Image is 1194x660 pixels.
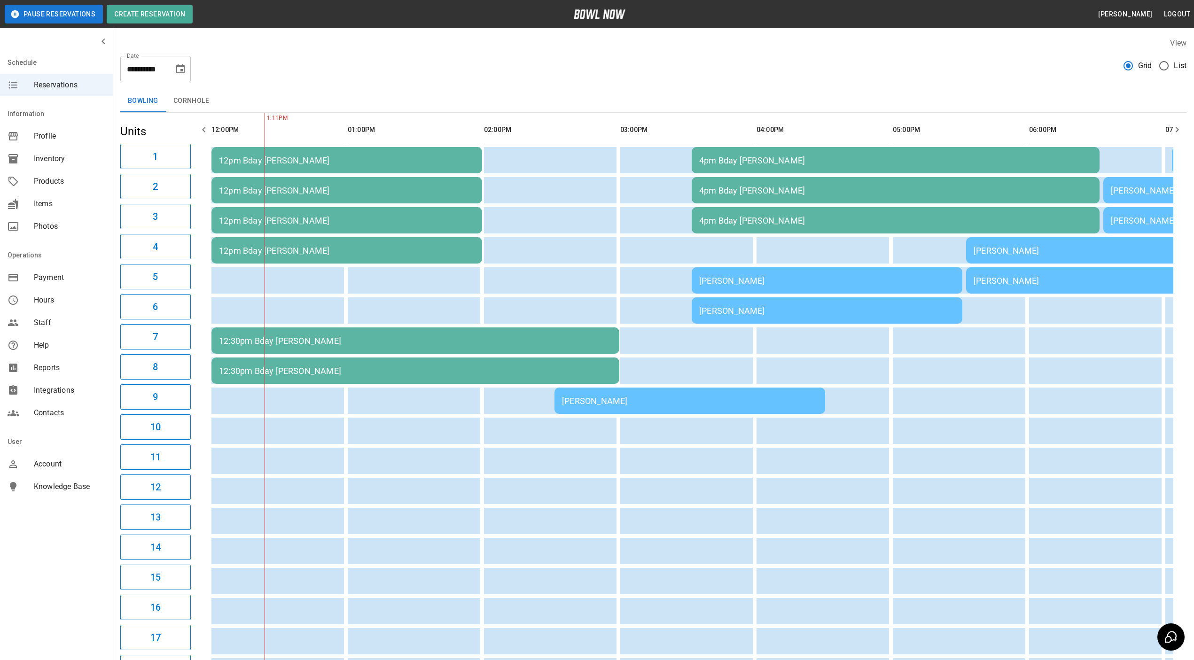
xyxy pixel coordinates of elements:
[219,336,612,346] div: 12:30pm Bday [PERSON_NAME]
[5,5,103,23] button: Pause Reservations
[120,354,191,380] button: 8
[219,216,475,225] div: 12pm Bday [PERSON_NAME]
[34,407,105,419] span: Contacts
[120,144,191,169] button: 1
[34,131,105,142] span: Profile
[120,204,191,229] button: 3
[1094,6,1156,23] button: [PERSON_NAME]
[699,155,1092,165] div: 4pm Bday [PERSON_NAME]
[699,306,955,316] div: [PERSON_NAME]
[166,90,217,112] button: Cornhole
[120,414,191,440] button: 10
[150,600,161,615] h6: 16
[34,317,105,328] span: Staff
[34,385,105,396] span: Integrations
[34,458,105,470] span: Account
[120,505,191,530] button: 13
[120,535,191,560] button: 14
[120,234,191,259] button: 4
[34,295,105,306] span: Hours
[34,481,105,492] span: Knowledge Base
[120,174,191,199] button: 2
[153,209,158,224] h6: 3
[107,5,193,23] button: Create Reservation
[265,114,267,123] span: 1:11PM
[219,186,475,195] div: 12pm Bday [PERSON_NAME]
[211,116,344,143] th: 12:00PM
[150,419,161,435] h6: 10
[150,630,161,645] h6: 17
[219,366,612,376] div: 12:30pm Bday [PERSON_NAME]
[34,79,105,91] span: Reservations
[1170,39,1186,47] label: View
[699,216,1092,225] div: 4pm Bday [PERSON_NAME]
[120,565,191,590] button: 15
[620,116,753,143] th: 03:00PM
[484,116,617,143] th: 02:00PM
[150,450,161,465] h6: 11
[120,294,191,319] button: 6
[120,324,191,349] button: 7
[1138,60,1152,71] span: Grid
[120,264,191,289] button: 5
[120,625,191,650] button: 17
[120,124,191,139] h5: Units
[574,9,625,19] img: logo
[153,359,158,374] h6: 8
[150,480,161,495] h6: 12
[699,276,955,286] div: [PERSON_NAME]
[1174,60,1186,71] span: List
[120,384,191,410] button: 9
[153,239,158,254] h6: 4
[120,90,1186,112] div: inventory tabs
[171,60,190,78] button: Choose date, selected date is Sep 6, 2025
[348,116,480,143] th: 01:00PM
[153,149,158,164] h6: 1
[34,362,105,373] span: Reports
[34,221,105,232] span: Photos
[562,396,818,406] div: [PERSON_NAME]
[150,570,161,585] h6: 15
[34,340,105,351] span: Help
[153,299,158,314] h6: 6
[219,246,475,256] div: 12pm Bday [PERSON_NAME]
[150,510,161,525] h6: 13
[34,272,105,283] span: Payment
[34,153,105,164] span: Inventory
[120,90,166,112] button: Bowling
[150,540,161,555] h6: 14
[153,269,158,284] h6: 5
[153,179,158,194] h6: 2
[153,329,158,344] h6: 7
[1160,6,1194,23] button: Logout
[219,155,475,165] div: 12pm Bday [PERSON_NAME]
[699,186,1092,195] div: 4pm Bday [PERSON_NAME]
[34,198,105,210] span: Items
[120,444,191,470] button: 11
[120,595,191,620] button: 16
[34,176,105,187] span: Products
[120,474,191,500] button: 12
[153,389,158,404] h6: 9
